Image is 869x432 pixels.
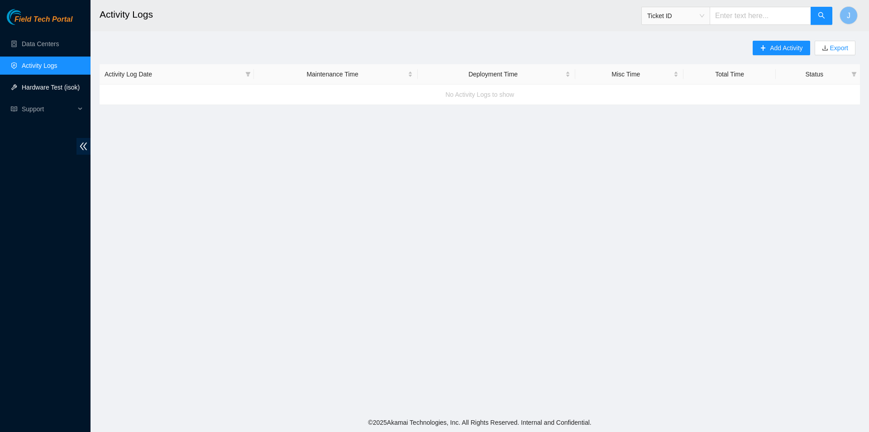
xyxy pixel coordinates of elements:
[850,67,859,81] span: filter
[815,41,855,55] button: downloadExport
[753,41,810,55] button: plusAdd Activity
[22,100,75,118] span: Support
[683,64,776,85] th: Total Time
[14,15,72,24] span: Field Tech Portal
[7,16,72,28] a: Akamai TechnologiesField Tech Portal
[91,413,869,432] footer: © 2025 Akamai Technologies, Inc. All Rights Reserved. Internal and Confidential.
[781,69,848,79] span: Status
[22,40,59,47] a: Data Centers
[822,45,828,52] span: download
[760,45,766,52] span: plus
[11,106,17,112] span: read
[840,6,858,24] button: J
[100,82,860,107] div: No Activity Logs to show
[22,62,57,69] a: Activity Logs
[245,71,251,77] span: filter
[818,12,825,20] span: search
[105,69,242,79] span: Activity Log Date
[851,71,857,77] span: filter
[244,67,253,81] span: filter
[770,43,802,53] span: Add Activity
[811,7,832,25] button: search
[847,10,850,21] span: J
[22,84,80,91] a: Hardware Test (isok)
[7,9,46,25] img: Akamai Technologies
[828,44,848,52] a: Export
[76,138,91,155] span: double-left
[710,7,811,25] input: Enter text here...
[647,9,704,23] span: Ticket ID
